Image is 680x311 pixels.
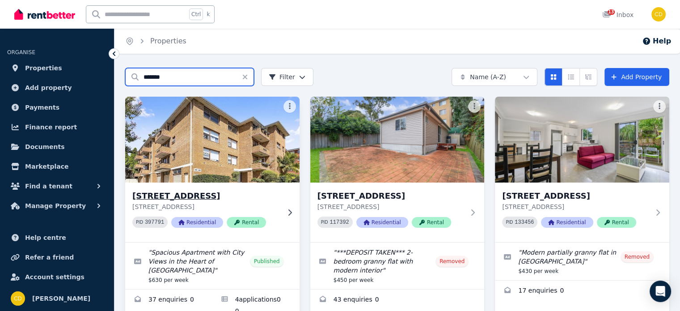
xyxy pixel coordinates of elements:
[25,181,72,192] span: Find a tenant
[125,243,300,289] a: Edit listing: Spacious Apartment with City Views in the Heart of Caringbah
[310,97,485,183] img: 30B Wolli Creek Road, Banksia
[136,220,143,225] small: PID
[7,248,107,266] a: Refer a friend
[608,9,615,15] span: 13
[651,7,666,21] img: Chris Dimitropoulos
[495,97,669,183] img: 30B Wolli Creek Road, Banksia
[7,59,107,77] a: Properties
[25,122,77,132] span: Finance report
[506,220,513,225] small: PID
[7,98,107,116] a: Payments
[470,72,506,81] span: Name (A-Z)
[283,100,296,113] button: More options
[25,141,65,152] span: Documents
[25,161,68,172] span: Marketplace
[541,217,593,228] span: Residential
[171,217,223,228] span: Residential
[132,202,280,211] p: [STREET_ADDRESS]
[114,29,197,54] nav: Breadcrumb
[7,177,107,195] button: Find a tenant
[7,268,107,286] a: Account settings
[11,291,25,306] img: Chris Dimitropoulos
[25,63,62,73] span: Properties
[321,220,328,225] small: PID
[653,100,666,113] button: More options
[7,229,107,247] a: Help centre
[650,281,671,302] div: Open Intercom Messenger
[356,217,408,228] span: Residential
[502,190,650,202] h3: [STREET_ADDRESS]
[150,37,186,45] a: Properties
[25,232,66,243] span: Help centre
[545,68,562,86] button: Card view
[452,68,537,86] button: Name (A-Z)
[545,68,597,86] div: View options
[261,68,313,86] button: Filter
[25,272,84,282] span: Account settings
[7,49,35,55] span: ORGANISE
[241,68,254,86] button: Clear search
[597,217,636,228] span: Rental
[562,68,580,86] button: Compact list view
[579,68,597,86] button: Expanded list view
[604,68,669,86] a: Add Property
[495,281,669,302] a: Enquiries for 30B Wolli Creek Road, Banksia
[317,202,465,211] p: [STREET_ADDRESS]
[121,94,304,185] img: 1/10 Banksia Rd, Caringbah
[502,202,650,211] p: [STREET_ADDRESS]
[7,138,107,156] a: Documents
[7,79,107,97] a: Add property
[269,72,295,81] span: Filter
[317,190,465,202] h3: [STREET_ADDRESS]
[145,219,164,226] code: 397791
[25,82,72,93] span: Add property
[7,118,107,136] a: Finance report
[207,11,210,18] span: k
[310,290,485,311] a: Enquiries for 30B Wolli Creek Road, Banksia
[25,252,74,263] span: Refer a friend
[227,217,266,228] span: Rental
[330,219,349,226] code: 117392
[32,293,90,304] span: [PERSON_NAME]
[495,243,669,280] a: Edit listing: Modern partially granny flat in Banksia
[125,97,300,242] a: 1/10 Banksia Rd, Caringbah[STREET_ADDRESS][STREET_ADDRESS]PID 397791ResidentialRental
[412,217,451,228] span: Rental
[7,197,107,215] button: Manage Property
[642,36,671,47] button: Help
[468,100,481,113] button: More options
[515,219,534,226] code: 133456
[25,200,86,211] span: Manage Property
[25,102,59,113] span: Payments
[189,9,203,20] span: Ctrl
[310,97,485,242] a: 30B Wolli Creek Road, Banksia[STREET_ADDRESS][STREET_ADDRESS]PID 117392ResidentialRental
[7,158,107,175] a: Marketplace
[495,97,669,242] a: 30B Wolli Creek Road, Banksia[STREET_ADDRESS][STREET_ADDRESS]PID 133456ResidentialRental
[310,243,485,289] a: Edit listing: ***DEPOSIT TAKEN*** 2-bedroom granny flat with modern interior
[132,190,280,202] h3: [STREET_ADDRESS]
[14,8,75,21] img: RentBetter
[602,10,634,19] div: Inbox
